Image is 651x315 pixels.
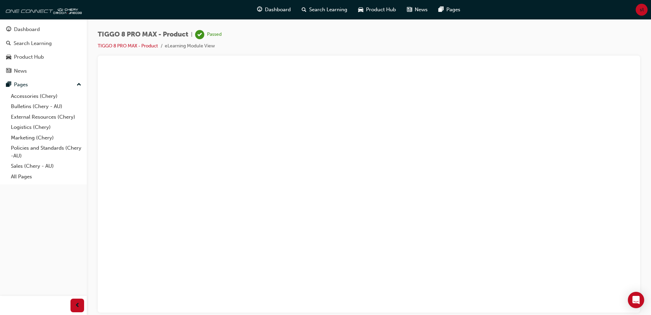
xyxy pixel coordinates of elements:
[6,41,11,47] span: search-icon
[6,27,11,33] span: guage-icon
[6,68,11,74] span: news-icon
[358,5,363,14] span: car-icon
[302,5,306,14] span: search-icon
[207,31,222,38] div: Passed
[75,301,80,310] span: prev-icon
[8,143,84,161] a: Policies and Standards (Chery -AU)
[257,5,262,14] span: guage-icon
[8,161,84,171] a: Sales (Chery - AU)
[8,91,84,102] a: Accessories (Chery)
[309,6,347,14] span: Search Learning
[8,171,84,182] a: All Pages
[3,23,84,36] a: Dashboard
[14,40,52,47] div: Search Learning
[6,54,11,60] span: car-icon
[8,101,84,112] a: Bulletins (Chery - AU)
[353,3,401,17] a: car-iconProduct Hub
[191,31,192,39] span: |
[433,3,466,17] a: pages-iconPages
[14,67,27,75] div: News
[3,3,82,16] img: oneconnect
[6,82,11,88] span: pages-icon
[640,6,644,14] span: st
[77,80,81,89] span: up-icon
[195,30,204,39] span: learningRecordVerb_PASS-icon
[366,6,396,14] span: Product Hub
[98,43,158,49] a: TIGGO 8 PRO MAX - Product
[446,6,460,14] span: Pages
[3,78,84,91] button: Pages
[252,3,296,17] a: guage-iconDashboard
[407,5,412,14] span: news-icon
[401,3,433,17] a: news-iconNews
[636,4,648,16] button: st
[3,51,84,63] a: Product Hub
[14,26,40,33] div: Dashboard
[3,22,84,78] button: DashboardSearch LearningProduct HubNews
[628,292,644,308] div: Open Intercom Messenger
[14,53,44,61] div: Product Hub
[3,65,84,77] a: News
[296,3,353,17] a: search-iconSearch Learning
[8,112,84,122] a: External Resources (Chery)
[439,5,444,14] span: pages-icon
[265,6,291,14] span: Dashboard
[165,42,215,50] li: eLearning Module View
[415,6,428,14] span: News
[8,133,84,143] a: Marketing (Chery)
[14,81,28,89] div: Pages
[8,122,84,133] a: Logistics (Chery)
[3,37,84,50] a: Search Learning
[98,31,188,39] span: TIGGO 8 PRO MAX - Product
